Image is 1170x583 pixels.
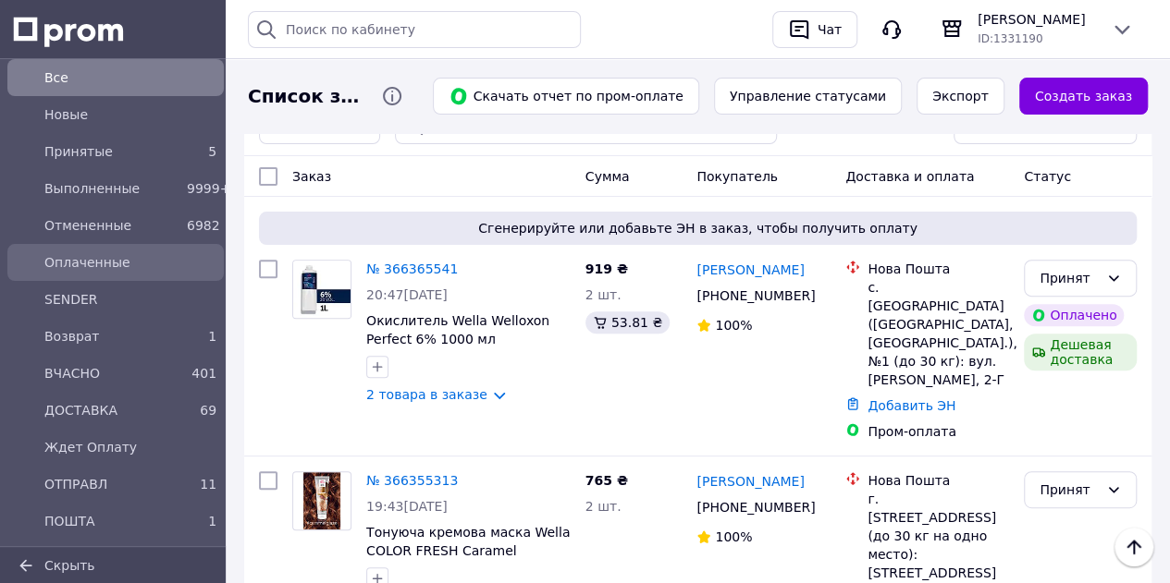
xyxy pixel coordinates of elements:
[1024,304,1124,326] div: Оплачено
[433,78,699,115] button: Скачать отчет по пром-оплате
[366,387,487,402] a: 2 товара в заказе
[292,260,351,319] a: Фото товару
[292,471,351,530] a: Фото товару
[44,179,179,198] span: Выполненные
[1115,528,1153,566] button: Наверх
[208,329,216,344] span: 1
[44,105,216,124] span: Новые
[44,216,179,235] span: Отмененные
[978,10,1096,29] span: [PERSON_NAME]
[868,260,1009,278] div: Нова Пошта
[44,364,179,383] span: ВЧАСНО
[191,366,216,381] span: 401
[44,68,216,87] span: Все
[696,288,815,303] span: [PHONE_NUMBER]
[585,499,622,514] span: 2 шт.
[1040,268,1099,288] div: Принят
[868,278,1009,389] div: с. [GEOGRAPHIC_DATA] ([GEOGRAPHIC_DATA], [GEOGRAPHIC_DATA].), №1 (до 30 кг): вул. [PERSON_NAME], 2-Г
[44,253,216,272] span: Оплаченные
[715,529,752,544] span: 100%
[585,287,622,302] span: 2 шт.
[292,169,331,184] span: Заказ
[1024,169,1071,184] span: Статус
[208,514,216,528] span: 1
[44,142,179,161] span: Принятые
[293,261,351,318] img: Фото товару
[814,16,845,43] div: Чат
[44,558,95,573] span: Скрыть
[772,11,857,48] button: Чат
[187,181,230,196] span: 9999+
[266,219,1129,237] span: Сгенерируйте или добавьте ЭН в заказ, чтобы получить оплату
[978,32,1042,45] span: ID: 1331190
[248,11,581,48] input: Поиск по кабинету
[303,472,341,529] img: Фото товару
[366,499,448,514] span: 19:43[DATE]
[868,398,955,413] a: Добавить ЭН
[366,525,570,577] a: Тонуюча кремова маска Wella COLOR FRESH Caramel Glaze Карамель
[200,403,216,418] span: 69
[208,144,216,159] span: 5
[366,287,448,302] span: 20:47[DATE]
[714,78,902,115] button: Управление статусами
[696,472,804,491] a: [PERSON_NAME]
[845,169,974,184] span: Доставка и оплата
[868,422,1009,441] div: Пром-оплата
[366,473,458,488] a: № 366355313
[696,169,778,184] span: Покупатель
[715,318,752,333] span: 100%
[585,473,628,488] span: 765 ₴
[44,290,216,309] span: SENDER
[696,261,804,279] a: [PERSON_NAME]
[187,218,220,233] span: 6982
[917,78,1004,115] button: Экспорт
[366,313,549,346] a: Окислитель Wella Welloxon Perfect 6% 1000 мл
[585,311,670,334] div: 53.81 ₴
[1024,334,1137,370] div: Дешевая доставка
[200,477,216,492] span: 11
[44,512,179,530] span: ПОШТА
[248,83,366,110] span: Список заказов
[585,261,628,276] span: 919 ₴
[44,438,216,456] span: Ждет Оплату
[366,261,458,276] a: № 366365541
[868,471,1009,490] div: Нова Пошта
[1019,78,1148,115] a: Создать заказ
[44,327,179,346] span: Возврат
[1040,480,1099,500] div: Принят
[44,401,179,419] span: ДОСТАВКА
[696,500,815,515] span: [PHONE_NUMBER]
[44,475,179,493] span: ОТПРАВЛ
[585,169,630,184] span: Сумма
